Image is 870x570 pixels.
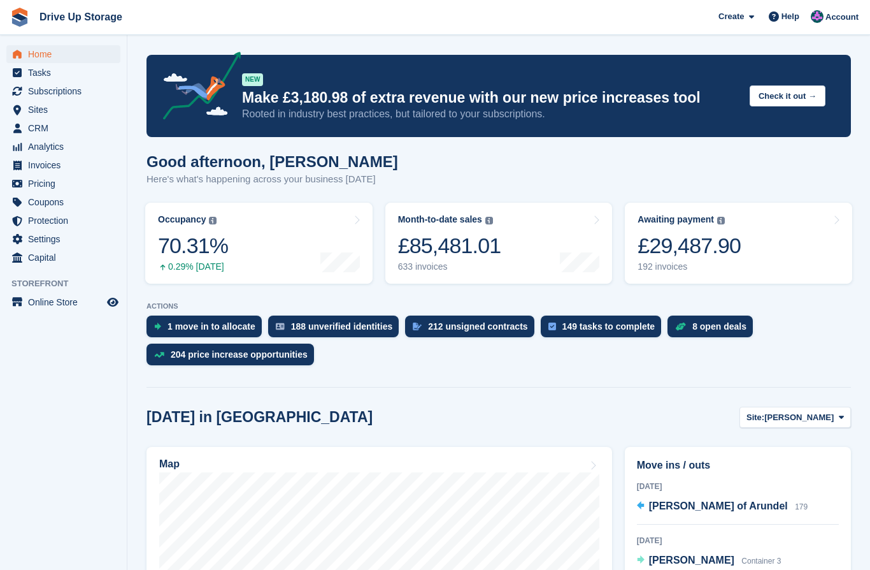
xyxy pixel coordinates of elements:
[637,481,839,492] div: [DATE]
[146,302,851,311] p: ACTIONS
[268,316,406,344] a: 188 unverified identities
[717,217,725,224] img: icon-info-grey-7440780725fd019a000dd9b08b2336e03edf1995a4989e88bcd33f0948082b44.svg
[718,10,744,23] span: Create
[562,321,655,332] div: 149 tasks to complete
[242,89,739,107] p: Make £3,180.98 of extra revenue with our new price increases tool
[825,11,859,24] span: Account
[171,349,308,360] div: 204 price increase opportunities
[242,107,739,121] p: Rooted in industry best practices, but tailored to your subscriptions.
[6,193,120,211] a: menu
[6,138,120,156] a: menu
[28,82,104,100] span: Subscriptions
[398,261,501,272] div: 633 invoices
[28,138,104,156] span: Analytics
[6,293,120,311] a: menu
[398,214,482,225] div: Month-to-date sales
[739,407,851,428] button: Site: [PERSON_NAME]
[6,175,120,193] a: menu
[811,10,824,23] img: Andy
[750,85,825,106] button: Check it out →
[485,217,493,224] img: icon-info-grey-7440780725fd019a000dd9b08b2336e03edf1995a4989e88bcd33f0948082b44.svg
[291,321,393,332] div: 188 unverified identities
[6,82,120,100] a: menu
[637,458,839,473] h2: Move ins / outs
[28,101,104,119] span: Sites
[158,233,228,259] div: 70.31%
[625,203,852,284] a: Awaiting payment £29,487.90 192 invoices
[28,156,104,174] span: Invoices
[413,323,422,330] img: contract_signature_icon-13c848040528278c33f63329250d36e43548de30e8caae1d1a13099fd9432cc5.svg
[764,411,834,424] span: [PERSON_NAME]
[146,172,398,187] p: Here's what's happening across your business [DATE]
[741,557,781,566] span: Container 3
[10,8,29,27] img: stora-icon-8386f47178a22dfd0bd8f6a31ec36ba5ce8667c1dd55bd0f319d3a0aa187defe.svg
[28,212,104,230] span: Protection
[638,233,741,259] div: £29,487.90
[6,45,120,63] a: menu
[168,321,255,332] div: 1 move in to allocate
[746,411,764,424] span: Site:
[28,45,104,63] span: Home
[428,321,527,332] div: 212 unsigned contracts
[154,352,164,358] img: price_increase_opportunities-93ffe204e8149a01c8c9dc8f82e8f89637d9d84a8eef4429ea346261dce0b2c0.svg
[159,458,180,470] h2: Map
[146,153,398,170] h1: Good afternoon, [PERSON_NAME]
[105,295,120,310] a: Preview store
[6,156,120,174] a: menu
[158,214,206,225] div: Occupancy
[649,501,788,511] span: [PERSON_NAME] of Arundel
[6,64,120,82] a: menu
[385,203,613,284] a: Month-to-date sales £85,481.01 633 invoices
[28,249,104,267] span: Capital
[28,193,104,211] span: Coupons
[637,535,839,546] div: [DATE]
[146,344,320,372] a: 204 price increase opportunities
[11,277,127,290] span: Storefront
[398,233,501,259] div: £85,481.01
[152,52,241,124] img: price-adjustments-announcement-icon-8257ccfd72463d97f412b2fc003d46551f7dbcb40ab6d574587a9cd5c0d94...
[541,316,668,344] a: 149 tasks to complete
[209,217,217,224] img: icon-info-grey-7440780725fd019a000dd9b08b2336e03edf1995a4989e88bcd33f0948082b44.svg
[146,409,373,426] h2: [DATE] in [GEOGRAPHIC_DATA]
[6,212,120,230] a: menu
[6,119,120,137] a: menu
[145,203,373,284] a: Occupancy 70.31% 0.29% [DATE]
[405,316,540,344] a: 212 unsigned contracts
[158,261,228,272] div: 0.29% [DATE]
[28,230,104,248] span: Settings
[548,323,556,330] img: task-75834270c22a3079a89374b754ae025e5fb1db73e45f91037f5363f120a921f8.svg
[28,64,104,82] span: Tasks
[638,261,741,272] div: 192 invoices
[28,175,104,193] span: Pricing
[637,499,808,515] a: [PERSON_NAME] of Arundel 179
[795,502,808,511] span: 179
[781,10,799,23] span: Help
[28,293,104,311] span: Online Store
[34,6,127,27] a: Drive Up Storage
[154,323,161,330] img: move_ins_to_allocate_icon-fdf77a2bb77ea45bf5b3d319d69a93e2d87916cf1d5bf7949dd705db3b84f3ca.svg
[675,322,686,331] img: deal-1b604bf984904fb50ccaf53a9ad4b4a5d6e5aea283cecdc64d6e3604feb123c2.svg
[6,230,120,248] a: menu
[6,249,120,267] a: menu
[638,214,714,225] div: Awaiting payment
[146,316,268,344] a: 1 move in to allocate
[667,316,759,344] a: 8 open deals
[276,323,285,330] img: verify_identity-adf6edd0f0f0b5bbfe63781bf79b02c33cf7c696d77639b501bdc392416b5a36.svg
[649,555,734,566] span: [PERSON_NAME]
[692,321,746,332] div: 8 open deals
[637,553,781,569] a: [PERSON_NAME] Container 3
[6,101,120,119] a: menu
[242,73,263,86] div: NEW
[28,119,104,137] span: CRM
